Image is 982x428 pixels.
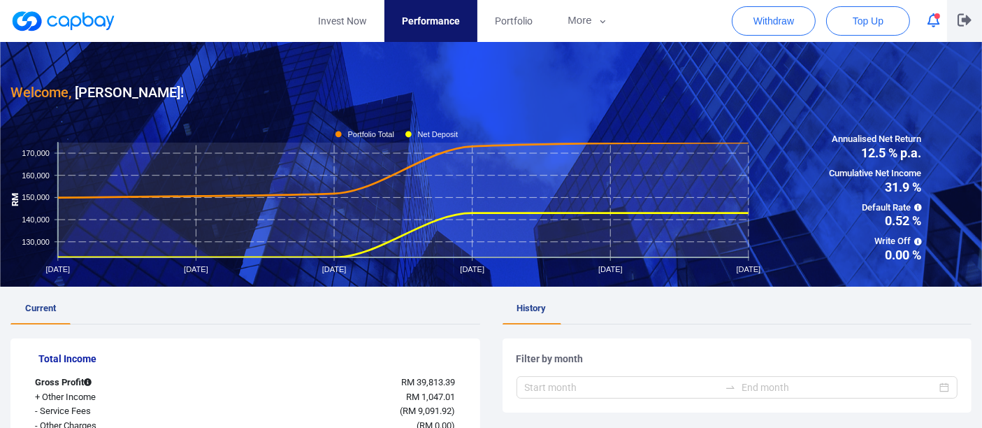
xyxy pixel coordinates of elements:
[737,265,761,273] tspan: [DATE]
[22,237,50,245] tspan: 130,000
[525,380,720,395] input: Start month
[830,132,922,147] span: Annualised Net Return
[742,380,937,395] input: End month
[830,234,922,249] span: Write Off
[10,84,71,101] span: Welcome,
[208,404,465,419] div: ( )
[495,13,533,29] span: Portfolio
[418,129,458,138] tspan: Net Deposit
[830,201,922,215] span: Default Rate
[22,171,50,179] tspan: 160,000
[38,352,466,365] h5: Total Income
[725,382,736,393] span: to
[22,148,50,157] tspan: 170,000
[46,265,71,273] tspan: [DATE]
[830,215,922,227] span: 0.52 %
[10,193,20,206] tspan: RM
[407,392,456,402] span: RM 1,047.01
[402,13,460,29] span: Performance
[826,6,910,36] button: Top Up
[24,404,208,419] div: - Service Fees
[322,265,347,273] tspan: [DATE]
[830,249,922,262] span: 0.00 %
[22,193,50,201] tspan: 150,000
[830,181,922,194] span: 31.9 %
[830,166,922,181] span: Cumulative Net Income
[517,352,958,365] h5: Filter by month
[184,265,208,273] tspan: [DATE]
[348,129,394,138] tspan: Portfolio Total
[402,377,456,387] span: RM 39,813.39
[517,303,547,313] span: History
[403,406,452,416] span: RM 9,091.92
[732,6,816,36] button: Withdraw
[830,147,922,159] span: 12.5 % p.a.
[24,376,208,390] div: Gross Profit
[24,390,208,405] div: + Other Income
[25,303,56,313] span: Current
[22,215,50,224] tspan: 140,000
[460,265,484,273] tspan: [DATE]
[725,382,736,393] span: swap-right
[853,14,883,28] span: Top Up
[10,81,184,104] h3: [PERSON_NAME] !
[598,265,623,273] tspan: [DATE]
